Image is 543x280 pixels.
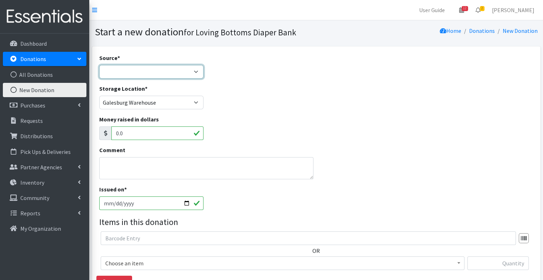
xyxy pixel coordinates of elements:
span: Choose an item [101,256,464,270]
a: Home [440,27,461,34]
p: Inventory [20,179,44,186]
label: Issued on [99,185,127,194]
a: Partner Agencies [3,160,86,174]
a: Pick Ups & Deliveries [3,145,86,159]
p: Dashboard [20,40,47,47]
span: 2 [480,6,484,11]
label: OR [312,246,320,255]
p: Partner Agencies [20,164,62,171]
legend: Items in this donation [99,216,533,229]
a: [PERSON_NAME] [486,3,540,17]
label: Comment [99,146,125,154]
p: Donations [20,55,46,62]
a: Distributions [3,129,86,143]
a: 12 [453,3,470,17]
a: Community [3,191,86,205]
a: New Donation [3,83,86,97]
p: Purchases [20,102,45,109]
p: Reports [20,210,40,217]
span: 12 [462,6,468,11]
a: 2 [470,3,486,17]
input: Barcode Entry [101,231,516,245]
a: All Donations [3,67,86,82]
abbr: required [117,54,120,61]
input: Quantity [467,256,529,270]
label: Source [99,54,120,62]
img: HumanEssentials [3,5,86,29]
a: Inventory [3,175,86,190]
a: Donations [469,27,495,34]
abbr: required [124,186,127,193]
h1: Start a new donation [95,26,314,38]
a: Dashboard [3,36,86,51]
label: Storage Location [99,84,147,93]
a: User Guide [413,3,451,17]
p: Requests [20,117,43,124]
p: Community [20,194,49,201]
small: for Loving Bottoms Diaper Bank [184,27,296,37]
a: New Donation [503,27,538,34]
a: Reports [3,206,86,220]
p: Distributions [20,132,53,140]
p: My Organization [20,225,61,232]
a: Donations [3,52,86,66]
span: Choose an item [105,258,460,268]
a: My Organization [3,221,86,236]
abbr: required [145,85,147,92]
a: Purchases [3,98,86,112]
p: Pick Ups & Deliveries [20,148,71,155]
label: Money raised in dollars [99,115,159,124]
a: Requests [3,114,86,128]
